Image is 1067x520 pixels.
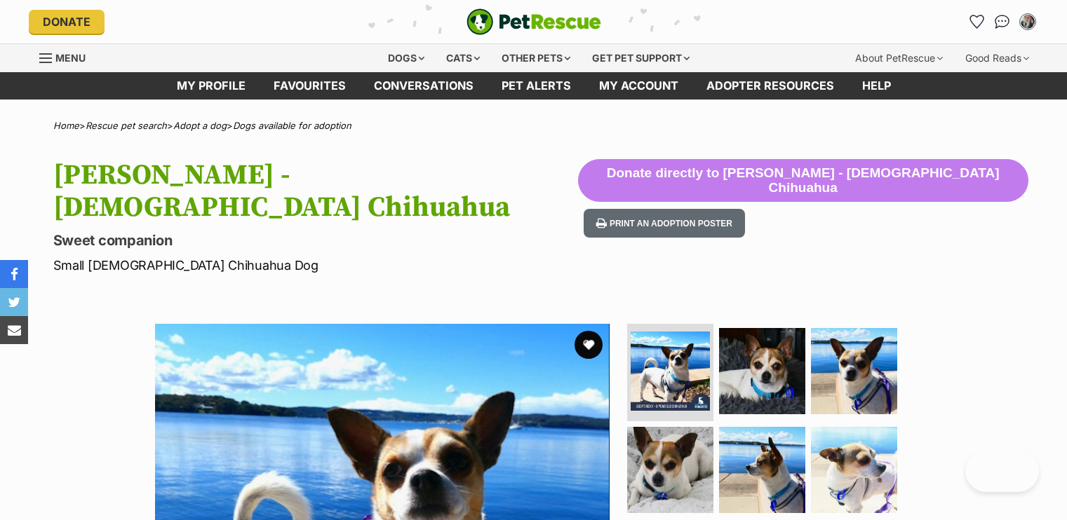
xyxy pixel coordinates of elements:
a: Dogs available for adoption [233,120,351,131]
a: Help [848,72,905,100]
a: Rescue pet search [86,120,167,131]
img: Photo of Ricky 8 Year Old Chihuahua [627,427,713,513]
span: Menu [55,52,86,64]
div: Cats [436,44,490,72]
a: Conversations [991,11,1014,33]
img: Photo of Ricky 8 Year Old Chihuahua [811,328,897,414]
img: judy guest profile pic [1021,15,1035,29]
a: conversations [360,72,488,100]
a: Adopt a dog [173,120,227,131]
img: Photo of Ricky 8 Year Old Chihuahua [719,427,805,513]
a: Pet alerts [488,72,585,100]
img: chat-41dd97257d64d25036548639549fe6c8038ab92f7586957e7f3b1b290dea8141.svg [995,15,1009,29]
button: Print an adoption poster [584,209,745,238]
div: About PetRescue [845,44,953,72]
div: Dogs [378,44,434,72]
a: Adopter resources [692,72,848,100]
a: Donate [29,10,105,34]
h1: [PERSON_NAME] - [DEMOGRAPHIC_DATA] Chihuahua [53,159,578,224]
a: My profile [163,72,260,100]
a: Favourites [260,72,360,100]
img: logo-e224e6f780fb5917bec1dbf3a21bbac754714ae5b6737aabdf751b685950b380.svg [467,8,601,35]
p: Sweet companion [53,231,578,250]
div: > > > [18,121,1049,131]
button: favourite [575,331,603,359]
a: Favourites [966,11,988,33]
div: Good Reads [955,44,1039,72]
div: Other pets [492,44,580,72]
iframe: Help Scout Beacon - Open [965,450,1039,492]
button: My account [1016,11,1039,33]
img: Photo of Ricky 8 Year Old Chihuahua [811,427,897,513]
p: Small [DEMOGRAPHIC_DATA] Chihuahua Dog [53,256,578,275]
a: Home [53,120,79,131]
img: Photo of Ricky 8 Year Old Chihuahua [719,328,805,414]
a: PetRescue [467,8,601,35]
a: My account [585,72,692,100]
a: Menu [39,44,95,69]
div: Get pet support [582,44,699,72]
button: Donate directly to [PERSON_NAME] - [DEMOGRAPHIC_DATA] Chihuahua [578,159,1028,203]
img: Photo of Ricky 8 Year Old Chihuahua [631,331,710,411]
ul: Account quick links [966,11,1039,33]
